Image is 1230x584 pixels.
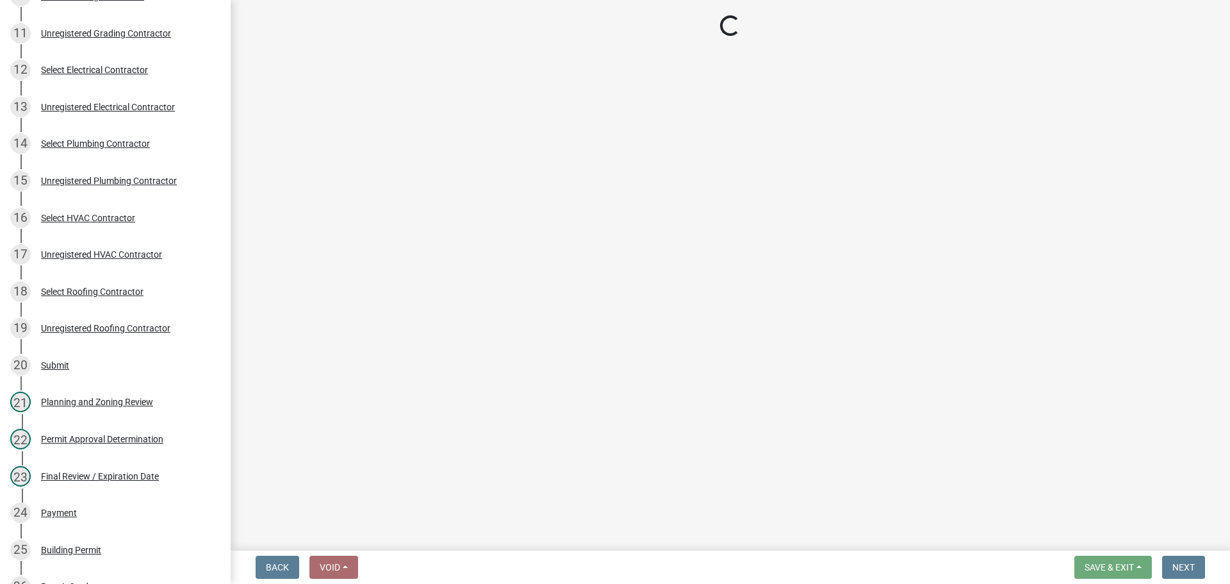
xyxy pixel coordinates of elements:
div: Building Permit [41,546,101,555]
div: Planning and Zoning Review [41,397,153,406]
span: Void [320,562,340,572]
button: Void [309,556,358,579]
div: Unregistered Plumbing Contractor [41,176,177,185]
div: Unregistered Electrical Contractor [41,103,175,112]
span: Next [1172,562,1195,572]
div: Unregistered Roofing Contractor [41,324,170,333]
div: Final Review / Expiration Date [41,472,159,481]
div: Select HVAC Contractor [41,213,135,222]
div: Unregistered Grading Contractor [41,29,171,38]
div: 23 [10,466,31,487]
button: Next [1162,556,1205,579]
div: Permit Approval Determination [41,435,163,444]
div: Select Plumbing Contractor [41,139,150,148]
div: 15 [10,171,31,191]
div: 18 [10,281,31,302]
div: 13 [10,97,31,117]
span: Back [266,562,289,572]
div: Submit [41,361,69,370]
div: 21 [10,392,31,412]
div: 22 [10,429,31,449]
div: 24 [10,503,31,523]
div: Payment [41,508,77,517]
div: Unregistered HVAC Contractor [41,250,162,259]
div: 17 [10,244,31,265]
div: 19 [10,318,31,338]
span: Save & Exit [1085,562,1134,572]
div: Select Electrical Contractor [41,65,148,74]
div: 12 [10,60,31,80]
div: 14 [10,133,31,154]
div: Select Roofing Contractor [41,287,143,296]
div: 25 [10,540,31,560]
div: 16 [10,208,31,228]
div: 11 [10,23,31,44]
button: Back [256,556,299,579]
button: Save & Exit [1074,556,1152,579]
div: 20 [10,355,31,376]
